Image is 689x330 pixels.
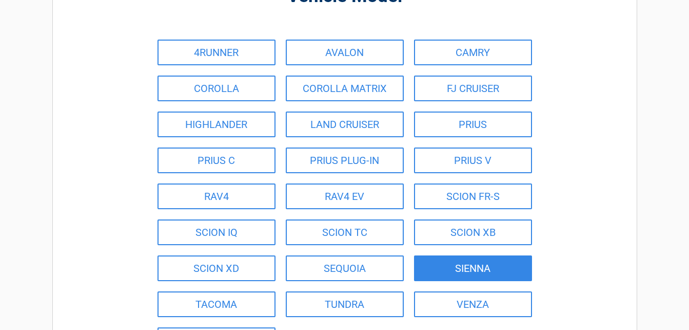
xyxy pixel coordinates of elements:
[286,255,404,281] a: SEQUOIA
[286,219,404,245] a: SCION TC
[286,184,404,209] a: RAV4 EV
[158,291,275,317] a: TACOMA
[414,76,532,101] a: FJ CRUISER
[158,40,275,65] a: 4RUNNER
[158,255,275,281] a: SCION XD
[286,76,404,101] a: COROLLA MATRIX
[158,148,275,173] a: PRIUS C
[158,219,275,245] a: SCION IQ
[158,76,275,101] a: COROLLA
[286,291,404,317] a: TUNDRA
[286,148,404,173] a: PRIUS PLUG-IN
[414,148,532,173] a: PRIUS V
[414,40,532,65] a: CAMRY
[414,291,532,317] a: VENZA
[286,40,404,65] a: AVALON
[158,184,275,209] a: RAV4
[414,112,532,137] a: PRIUS
[158,112,275,137] a: HIGHLANDER
[286,112,404,137] a: LAND CRUISER
[414,255,532,281] a: SIENNA
[414,184,532,209] a: SCION FR-S
[414,219,532,245] a: SCION XB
